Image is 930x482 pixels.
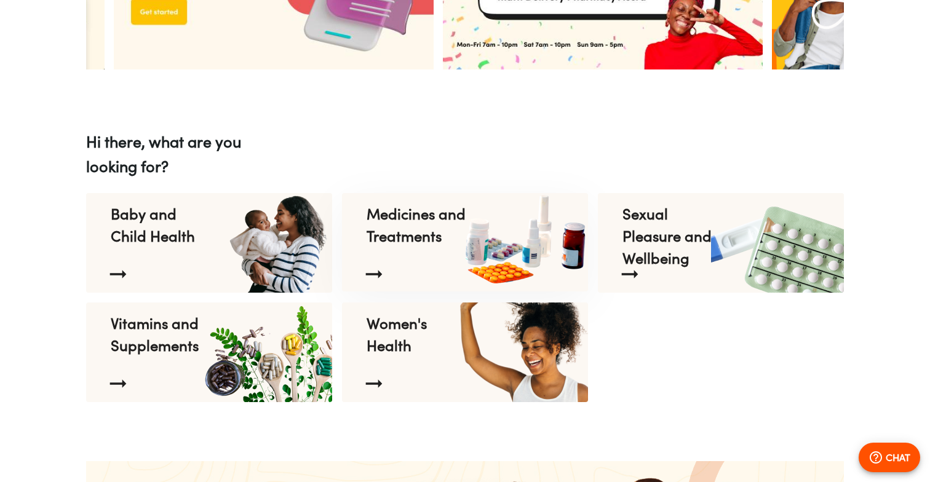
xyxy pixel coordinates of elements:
a: Vitamins and SupplementsVitamins and Supplements [86,302,332,402]
a: Baby and Child HealthBaby and Child Health [86,193,332,293]
p: Women's Health [367,312,467,357]
a: Sexual Pleasure and WellbeingSexual Pleasure and Wellbeing [598,193,844,293]
p: Baby and Child Health [111,203,211,247]
p: Hi there, what are you looking for? [86,129,844,178]
button: CHAT [859,443,920,472]
p: Sexual Pleasure and Wellbeing [622,203,723,247]
a: Women's HealthWomen's Health [342,302,588,402]
p: Vitamins and Supplements [111,312,211,357]
p: CHAT [886,450,910,465]
img: Women's Health [455,302,589,402]
img: Medicines and Treatments [455,193,589,283]
p: Medicines and Treatments [367,203,467,247]
img: Sexual Pleasure and Wellbeing [711,193,845,293]
img: Vitamins and Supplements [199,302,333,402]
a: Medicines and TreatmentsMedicines and Treatments [342,193,588,291]
img: Baby and Child Health [199,193,333,293]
